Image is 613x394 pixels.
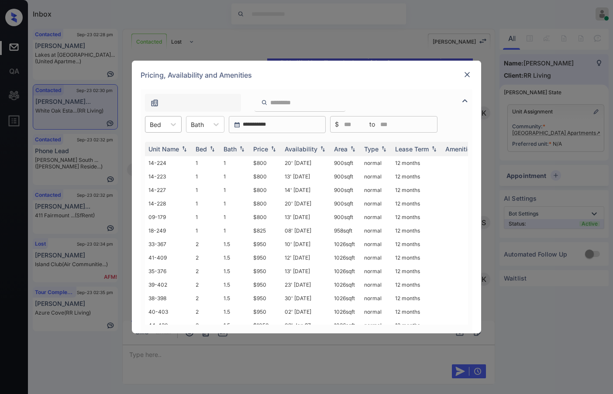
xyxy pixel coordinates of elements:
[145,210,192,224] td: 09-179
[392,278,442,291] td: 12 months
[361,210,392,224] td: normal
[318,146,327,152] img: sorting
[220,156,250,170] td: 1
[331,278,361,291] td: 1026 sqft
[250,291,281,305] td: $950
[250,305,281,319] td: $950
[392,224,442,237] td: 12 months
[281,237,331,251] td: 10' [DATE]
[392,251,442,264] td: 12 months
[238,146,246,152] img: sorting
[281,170,331,183] td: 13' [DATE]
[145,237,192,251] td: 33-367
[392,183,442,197] td: 12 months
[145,319,192,332] td: 44-430
[281,224,331,237] td: 08' [DATE]
[361,237,392,251] td: normal
[392,237,442,251] td: 12 months
[250,183,281,197] td: $800
[145,170,192,183] td: 14-223
[180,146,189,152] img: sorting
[192,291,220,305] td: 2
[192,170,220,183] td: 1
[145,305,192,319] td: 40-403
[331,251,361,264] td: 1026 sqft
[192,251,220,264] td: 2
[334,145,348,153] div: Area
[281,156,331,170] td: 20' [DATE]
[361,197,392,210] td: normal
[392,156,442,170] td: 12 months
[281,278,331,291] td: 23' [DATE]
[220,319,250,332] td: 1.5
[281,305,331,319] td: 02' [DATE]
[220,197,250,210] td: 1
[361,170,392,183] td: normal
[192,237,220,251] td: 2
[331,156,361,170] td: 900 sqft
[281,319,331,332] td: 08' Jan 97
[281,183,331,197] td: 14' [DATE]
[392,197,442,210] td: 12 months
[392,210,442,224] td: 12 months
[192,210,220,224] td: 1
[361,291,392,305] td: normal
[392,291,442,305] td: 12 months
[192,183,220,197] td: 1
[150,99,159,107] img: icon-zuma
[192,278,220,291] td: 2
[331,210,361,224] td: 900 sqft
[285,145,317,153] div: Availability
[250,197,281,210] td: $800
[145,197,192,210] td: 14-228
[331,170,361,183] td: 900 sqft
[250,264,281,278] td: $950
[145,251,192,264] td: 41-409
[392,264,442,278] td: 12 months
[145,224,192,237] td: 18-249
[361,305,392,319] td: normal
[331,291,361,305] td: 1026 sqft
[445,145,475,153] div: Amenities
[361,251,392,264] td: normal
[250,170,281,183] td: $800
[253,145,268,153] div: Price
[392,305,442,319] td: 12 months
[224,145,237,153] div: Bath
[196,145,207,153] div: Bed
[220,170,250,183] td: 1
[348,146,357,152] img: sorting
[361,278,392,291] td: normal
[379,146,388,152] img: sorting
[145,264,192,278] td: 35-376
[281,197,331,210] td: 20' [DATE]
[281,251,331,264] td: 12' [DATE]
[148,145,179,153] div: Unit Name
[250,319,281,332] td: $1050
[250,224,281,237] td: $825
[361,224,392,237] td: normal
[192,156,220,170] td: 1
[220,305,250,319] td: 1.5
[250,156,281,170] td: $800
[281,291,331,305] td: 30' [DATE]
[331,264,361,278] td: 1026 sqft
[132,61,481,89] div: Pricing, Availability and Amenities
[220,278,250,291] td: 1.5
[364,145,379,153] div: Type
[145,156,192,170] td: 14-224
[331,224,361,237] td: 958 sqft
[281,264,331,278] td: 13' [DATE]
[250,278,281,291] td: $950
[430,146,438,152] img: sorting
[361,319,392,332] td: normal
[192,197,220,210] td: 1
[331,197,361,210] td: 900 sqft
[392,170,442,183] td: 12 months
[220,291,250,305] td: 1.5
[361,264,392,278] td: normal
[250,210,281,224] td: $800
[192,264,220,278] td: 2
[261,99,268,106] img: icon-zuma
[145,278,192,291] td: 39-402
